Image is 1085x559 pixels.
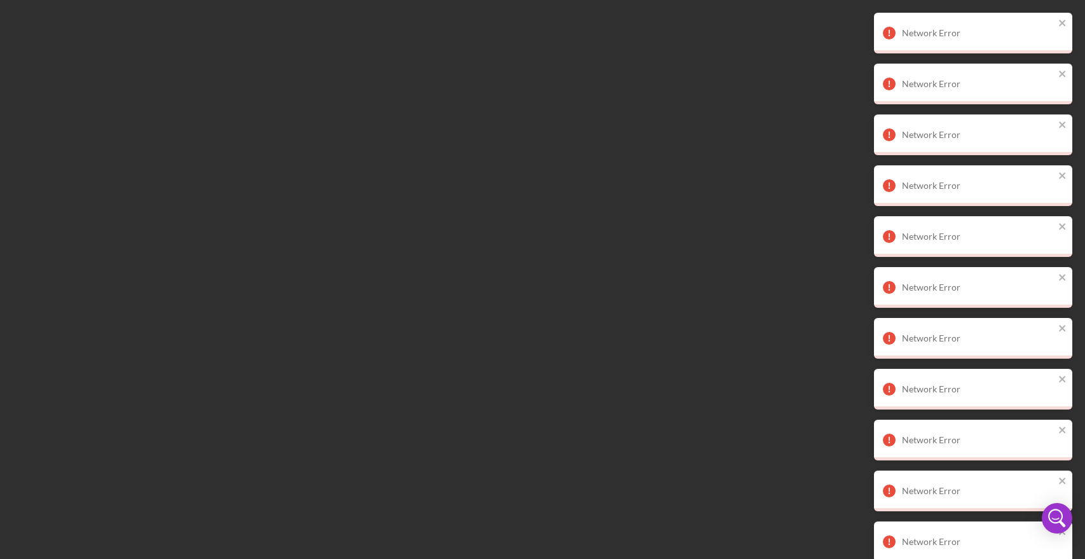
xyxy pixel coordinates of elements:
[1058,120,1067,132] button: close
[1058,170,1067,183] button: close
[902,537,1054,547] div: Network Error
[1058,221,1067,233] button: close
[1042,503,1072,534] div: Open Intercom Messenger
[902,282,1054,293] div: Network Error
[1058,272,1067,284] button: close
[902,333,1054,343] div: Network Error
[902,79,1054,89] div: Network Error
[1058,374,1067,386] button: close
[902,231,1054,242] div: Network Error
[902,28,1054,38] div: Network Error
[902,435,1054,445] div: Network Error
[902,486,1054,496] div: Network Error
[902,130,1054,140] div: Network Error
[1058,18,1067,30] button: close
[1058,69,1067,81] button: close
[1058,425,1067,437] button: close
[1058,323,1067,335] button: close
[902,181,1054,191] div: Network Error
[902,384,1054,394] div: Network Error
[1058,476,1067,488] button: close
